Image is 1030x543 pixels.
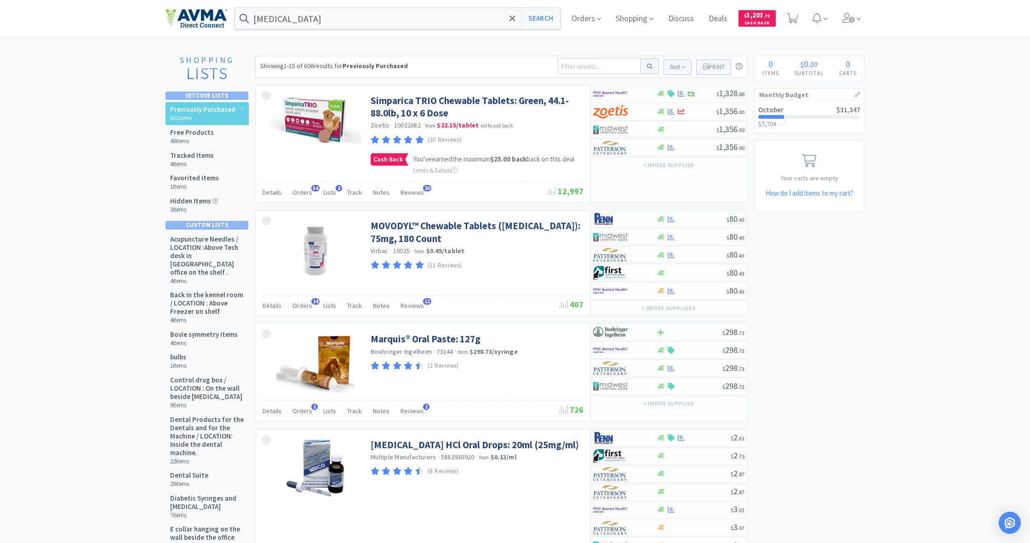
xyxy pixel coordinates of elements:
[170,525,244,542] h5: E collar hanging on the wall beside the office
[371,94,581,120] a: Simparica TRIO Chewable Tablets: Green, 44.1-88.0lb, 10 x 6 Dose
[371,347,432,356] a: Boehringer Ingelheim
[423,404,429,410] span: 2
[458,349,468,355] span: from
[343,62,408,70] strong: Previously Purchased
[413,167,458,174] span: Limits & Details
[727,234,729,241] span: $
[371,220,581,245] a: MOVODYL™ Chewable Tablets ([MEDICAL_DATA]): 75mg, 180 Count
[521,8,560,29] button: Search
[166,56,248,87] a: ShoppingLists
[371,154,405,165] span: Cash Back
[716,124,744,134] span: 1,356
[738,216,744,223] span: . 43
[371,247,389,255] a: Virbac
[428,135,462,145] p: (20 Reviews)
[731,525,733,531] span: $
[593,284,628,298] img: f6b2451649754179b5b4e0c70c3f7cb0_2.png
[731,435,733,442] span: $
[373,188,389,196] span: Notes
[311,185,320,191] span: 54
[263,407,281,415] span: Details
[170,151,214,160] h5: Tracked Items
[170,183,219,191] h6: 1 items
[716,144,719,151] span: $
[170,105,235,114] h5: Previously Purchased
[738,270,744,277] span: . 43
[804,58,808,69] span: 0
[722,327,744,337] span: 298
[738,471,744,478] span: . 87
[490,155,510,163] span: $25.00
[347,407,362,415] span: Track
[170,206,217,214] h6: 3 items
[801,60,804,69] span: $
[558,58,641,74] input: Filter results...
[738,6,776,31] a: $3,203.75Cash Back
[170,174,219,182] h5: Favorited Items
[286,439,345,498] img: e7938206ca254f43a58825596b6ced68_328575.png
[391,121,393,129] span: ·
[738,453,744,460] span: . 75
[593,431,628,445] img: e1133ece90fa4a959c5ae41b0808c578_9.png
[170,512,244,519] h6: 7 items
[170,471,208,479] h5: Dental Suite
[425,122,435,129] span: from
[593,361,628,375] img: f5e969b455434c6296c6d81ef179fa71_3.png
[759,89,859,101] h1: Monthly Budget
[731,507,733,514] span: $
[269,94,361,146] img: fb1d7f61206841e8bb2a5f8b82ac4f43_605104.png
[727,285,744,296] span: 80
[490,155,526,163] strong: back
[744,21,770,27] span: Cash Back
[311,298,320,305] span: 14
[311,404,318,410] span: 1
[738,365,744,372] span: . 73
[593,212,628,226] img: e1133ece90fa4a959c5ae41b0808c578_9.png
[170,161,214,168] h6: 4 items
[731,489,733,496] span: $
[235,8,560,29] input: Search by item, sku, manufacturer, ingredient, size...
[731,450,744,461] span: 2
[593,248,628,262] img: f5e969b455434c6296c6d81ef179fa71_3.png
[696,59,731,75] button: Print
[170,494,244,511] h5: Diabetic Syringes and [MEDICAL_DATA]
[786,69,831,77] h4: Subtotal
[731,432,744,443] span: 2
[347,188,362,196] span: Track
[731,453,733,460] span: $
[637,302,701,315] button: +2more suppliers
[292,301,312,310] span: Orders
[722,329,725,336] span: $
[716,88,744,98] span: 1,328
[744,13,746,19] span: $
[170,65,244,83] h2: Lists
[426,247,465,255] strong: $0.45 / tablet
[738,383,744,390] span: . 73
[664,15,698,23] a: Discuss
[414,248,424,254] span: from
[593,123,628,137] img: 4dd14cff54a648ac9e977f0c5da9bc2e_5.png
[373,407,389,415] span: Notes
[411,247,413,255] span: ·
[422,121,424,129] span: ·
[722,347,725,354] span: $
[413,155,574,163] span: You've earned the maximum back on this deal
[347,301,362,310] span: Track
[593,521,628,535] img: f5e969b455434c6296c6d81ef179fa71_3.png
[371,453,436,461] a: Multiple Manufacturers
[593,230,628,244] img: 4dd14cff54a648ac9e977f0c5da9bc2e_5.png
[260,61,408,71] div: Showing 1-15 of 606 results for
[170,277,244,285] h6: 4 items
[166,221,248,229] div: Custom Lists
[593,343,628,357] img: f6b2451649754179b5b4e0c70c3f7cb0_2.png
[738,525,744,531] span: . 07
[727,267,744,278] span: 80
[738,252,744,259] span: . 43
[170,416,244,457] h5: Dental Products for the Dentals and for the Machine / LOCATION: Inside the dental machine.
[716,109,719,116] span: $
[433,347,435,356] span: ·
[423,185,431,191] span: 20
[170,115,235,122] h6: 621 items
[768,58,773,69] span: 0
[999,512,1021,534] div: Open Intercom Messenger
